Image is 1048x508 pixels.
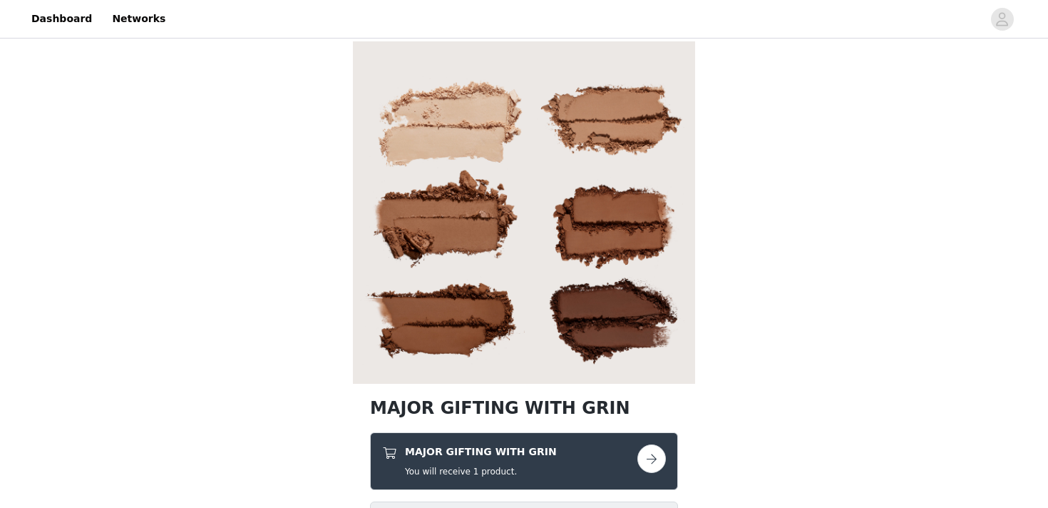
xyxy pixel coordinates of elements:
[370,432,678,490] div: MAJOR GIFTING WITH GRIN
[23,3,101,35] a: Dashboard
[103,3,174,35] a: Networks
[405,465,557,478] h5: You will receive 1 product.
[995,8,1009,31] div: avatar
[353,41,695,384] img: campaign image
[370,395,678,421] h1: MAJOR GIFTING WITH GRIN
[405,444,557,459] h4: MAJOR GIFTING WITH GRIN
